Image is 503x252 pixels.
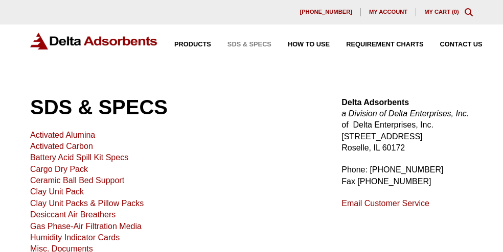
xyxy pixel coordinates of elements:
[465,8,473,16] div: Toggle Modal Content
[341,98,409,107] strong: Delta Adsorbents
[30,33,158,49] img: Delta Adsorbents
[361,8,416,16] a: My account
[271,41,330,48] a: How to Use
[341,109,469,118] em: a Division of Delta Enterprises, Inc.
[288,41,330,48] span: How to Use
[300,9,352,15] span: [PHONE_NUMBER]
[30,222,142,231] a: Gas Phase-Air Filtration Media
[158,41,211,48] a: Products
[341,199,429,208] a: Email Customer Service
[30,142,93,150] a: Activated Carbon
[30,210,116,219] a: Desiccant Air Breathers
[211,41,271,48] a: SDS & SPECS
[30,199,144,208] a: Clay Unit Packs & Pillow Packs
[30,153,128,162] a: Battery Acid Spill Kit Specs
[30,233,120,242] a: Humidity Indicator Cards
[424,41,483,48] a: Contact Us
[341,97,473,154] p: of Delta Enterprises, Inc. [STREET_ADDRESS] Roselle, IL 60172
[30,97,317,117] h1: SDS & SPECS
[227,41,271,48] span: SDS & SPECS
[291,8,361,16] a: [PHONE_NUMBER]
[346,41,423,48] span: Requirement Charts
[30,176,124,185] a: Ceramic Ball Bed Support
[454,9,457,15] span: 0
[369,9,407,15] span: My account
[440,41,483,48] span: Contact Us
[174,41,211,48] span: Products
[30,187,84,196] a: Clay Unit Pack
[30,165,88,173] a: Cargo Dry Pack
[341,164,473,187] p: Phone: [PHONE_NUMBER] Fax [PHONE_NUMBER]
[424,9,459,15] a: My Cart (0)
[330,41,423,48] a: Requirement Charts
[30,131,95,139] a: Activated Alumina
